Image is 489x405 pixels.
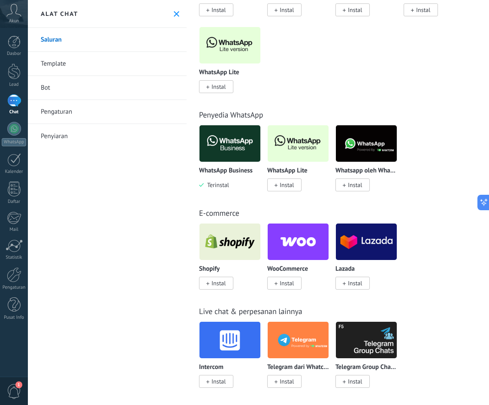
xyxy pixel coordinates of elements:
p: WhatsApp Lite [199,69,239,76]
p: Telegram Group Chats via Komanda F5 [335,364,397,371]
span: Instal [280,6,294,14]
img: logo_main.png [268,319,329,361]
img: logo_main.png [336,123,397,164]
div: Lazada [335,223,404,300]
p: WhatsApp Business [199,167,253,175]
div: Pengaturan [2,285,27,290]
div: WhatsApp Lite [267,125,335,202]
div: Lead [2,82,27,88]
span: Instal [211,378,226,385]
span: Instal [348,378,362,385]
span: Instal [348,279,362,287]
span: Instal [211,83,226,91]
div: Statistik [2,255,27,260]
div: Pusat Info [2,315,27,320]
span: Instal [348,6,362,14]
span: Akun [9,18,19,24]
a: Saluran [28,28,187,52]
span: Instal [211,6,226,14]
div: WhatsApp Business [199,125,267,202]
span: Instal [348,181,362,189]
img: logo_main.png [268,221,329,263]
p: WhatsApp Lite [267,167,308,175]
div: Daftar [2,199,27,205]
span: Terinstal [204,181,229,189]
a: Penyiaran [28,124,187,148]
div: Chat [2,109,27,115]
h2: Alat chat [41,10,78,18]
img: logo_main.png [199,221,260,263]
div: WhatsApp Lite [199,27,267,103]
p: Telegram dari Whatcrm [267,364,329,371]
img: logo_main.png [199,319,260,361]
div: Telegram dari Whatcrm [267,321,335,398]
a: Bot [28,76,187,100]
p: Shopify [199,266,220,273]
p: WooCommerce [267,266,308,273]
span: 1 [15,381,22,388]
img: logo_main.png [268,123,329,164]
a: Pengaturan [28,100,187,124]
a: Template [28,52,187,76]
div: Mail [2,227,27,233]
div: WhatsApp [2,138,26,146]
a: E-commerce [199,208,239,218]
img: logo_main.png [199,24,260,66]
a: Live chat & perpesanan lainnya [199,306,302,316]
img: logo_main.png [336,221,397,263]
div: Whatsapp oleh Whatcrm dan Telphin [335,125,404,202]
p: Intercom [199,364,223,371]
div: Intercom [199,321,267,398]
div: Telegram Group Chats via Komanda F5 [335,321,404,398]
a: Penyedia WhatsApp [199,110,263,120]
div: WooCommerce [267,223,335,300]
p: Lazada [335,266,355,273]
span: Instal [280,378,294,385]
span: Instal [211,279,226,287]
img: logo_main.png [199,123,260,164]
img: logo_main.png [336,319,397,361]
span: Instal [280,181,294,189]
div: Kalender [2,169,27,175]
div: Shopify [199,223,267,300]
span: Instal [416,6,430,14]
p: Whatsapp oleh Whatcrm dan Telphin [335,167,397,175]
div: Dasbor [2,51,27,57]
span: Instal [280,279,294,287]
